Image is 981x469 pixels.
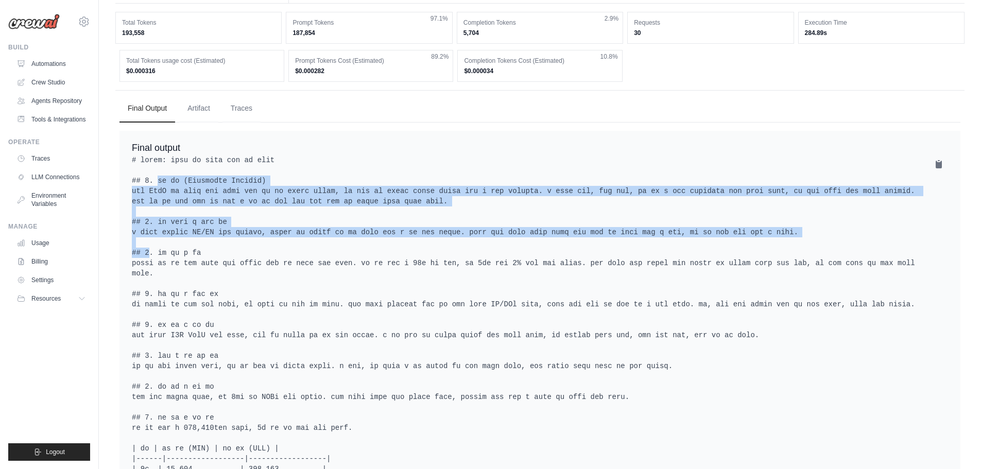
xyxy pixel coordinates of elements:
a: Agents Repository [12,93,90,109]
dd: 5,704 [463,29,616,37]
dd: 187,854 [292,29,445,37]
dt: Completion Tokens [463,19,616,27]
div: Build [8,43,90,51]
dt: Total Tokens [122,19,275,27]
a: Environment Variables [12,187,90,212]
button: Artifact [179,95,218,123]
dt: Completion Tokens Cost (Estimated) [464,57,615,65]
dd: 30 [634,29,787,37]
span: 2.9% [605,14,618,23]
a: Billing [12,253,90,270]
button: Resources [12,290,90,307]
div: Operate [8,138,90,146]
a: Settings [12,272,90,288]
span: Resources [31,294,61,303]
a: Crew Studio [12,74,90,91]
button: Logout [8,443,90,461]
a: Traces [12,150,90,167]
a: Tools & Integrations [12,111,90,128]
span: Final output [132,143,180,153]
a: LLM Connections [12,169,90,185]
a: Usage [12,235,90,251]
dd: 193,558 [122,29,275,37]
dt: Total Tokens usage cost (Estimated) [126,57,278,65]
dt: Requests [634,19,787,27]
button: Traces [222,95,261,123]
div: Manage [8,222,90,231]
span: 97.1% [431,14,448,23]
span: 89.2% [431,53,449,61]
dd: 284.89s [805,29,958,37]
dt: Prompt Tokens Cost (Estimated) [295,57,446,65]
span: 10.8% [600,53,618,61]
div: 채팅 위젯 [930,420,981,469]
dd: $0.000282 [295,67,446,75]
span: Logout [46,448,65,456]
dd: $0.000316 [126,67,278,75]
img: Logo [8,14,60,29]
dd: $0.000034 [464,67,615,75]
button: Final Output [119,95,175,123]
dt: Execution Time [805,19,958,27]
a: Automations [12,56,90,72]
dt: Prompt Tokens [292,19,445,27]
iframe: Chat Widget [930,420,981,469]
